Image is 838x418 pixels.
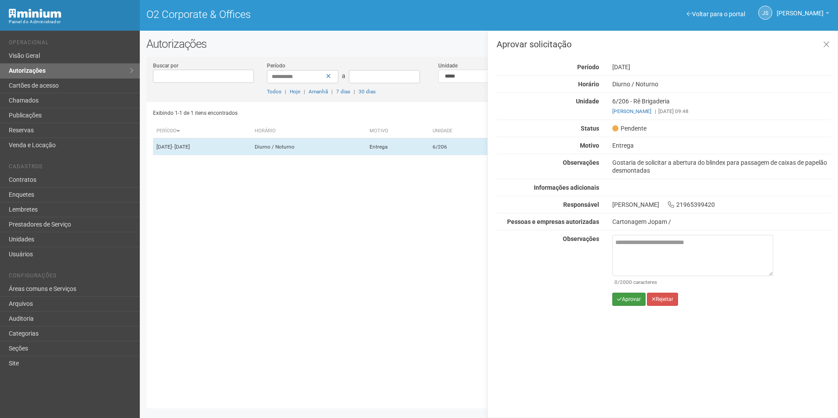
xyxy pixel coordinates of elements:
[497,40,831,49] h3: Aprovar solicitação
[507,218,599,225] strong: Pessoas e empresas autorizadas
[153,138,252,156] td: [DATE]
[612,107,831,115] div: [DATE] 09:48
[612,293,646,306] button: Aprovar
[9,273,133,282] li: Configurações
[534,184,599,191] strong: Informações adicionais
[577,64,599,71] strong: Período
[429,138,494,156] td: 6/206
[758,6,772,20] a: JS
[606,142,838,149] div: Entrega
[342,72,345,79] span: a
[285,89,286,95] span: |
[309,89,328,95] a: Amanhã
[606,97,838,115] div: 6/206 - Rê Brigaderia
[578,81,599,88] strong: Horário
[438,62,458,70] label: Unidade
[267,89,281,95] a: Todos
[581,125,599,132] strong: Status
[612,218,831,226] div: Cartonagem Jopam /
[251,138,366,156] td: Diurno / Noturno
[153,106,486,120] div: Exibindo 1-1 de 1 itens encontrados
[267,62,285,70] label: Período
[612,108,651,114] a: [PERSON_NAME]
[655,108,656,114] span: |
[612,124,646,132] span: Pendente
[172,144,190,150] span: - [DATE]
[9,39,133,49] li: Operacional
[563,235,599,242] strong: Observações
[687,11,745,18] a: Voltar para o portal
[336,89,350,95] a: 7 dias
[614,278,771,286] div: /2000 caracteres
[251,124,366,138] th: Horário
[359,89,376,95] a: 30 dias
[576,98,599,105] strong: Unidade
[777,11,829,18] a: [PERSON_NAME]
[153,62,178,70] label: Buscar por
[366,138,429,156] td: Entrega
[817,35,835,54] a: Fechar
[290,89,300,95] a: Hoje
[304,89,305,95] span: |
[146,9,483,20] h1: O2 Corporate & Offices
[606,159,838,174] div: Gostaria de solicitar a abertura do blindex para passagem de caixas de papelão desmontadas
[606,201,838,209] div: [PERSON_NAME] 21965399420
[354,89,355,95] span: |
[647,293,678,306] button: Rejeitar
[563,159,599,166] strong: Observações
[146,37,831,50] h2: Autorizações
[606,63,838,71] div: [DATE]
[366,124,429,138] th: Motivo
[777,1,824,17] span: Jeferson Souza
[331,89,333,95] span: |
[9,18,133,26] div: Painel do Administrador
[9,9,61,18] img: Minium
[9,163,133,173] li: Cadastros
[606,80,838,88] div: Diurno / Noturno
[580,142,599,149] strong: Motivo
[429,124,494,138] th: Unidade
[563,201,599,208] strong: Responsável
[614,279,618,285] span: 0
[153,124,252,138] th: Período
